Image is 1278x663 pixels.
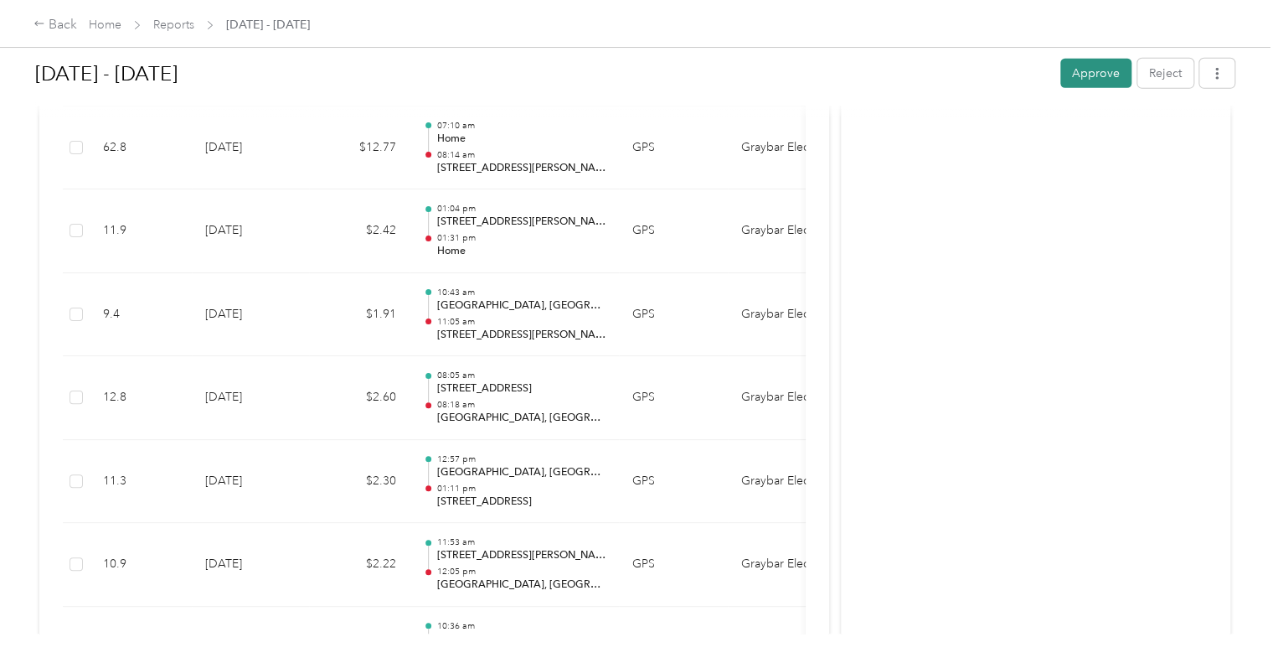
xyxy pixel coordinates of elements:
[436,536,606,548] p: 11:53 am
[1184,569,1278,663] iframe: Everlance-gr Chat Button Frame
[436,632,606,647] p: [GEOGRAPHIC_DATA], [GEOGRAPHIC_DATA]
[436,149,606,161] p: 08:14 am
[728,440,853,524] td: Graybar Electric Company, Inc
[436,316,606,328] p: 11:05 am
[192,523,309,607] td: [DATE]
[436,566,606,578] p: 12:05 pm
[192,356,309,440] td: [DATE]
[436,483,606,495] p: 01:11 pm
[619,189,728,273] td: GPS
[90,273,192,357] td: 9.4
[436,232,606,244] p: 01:31 pm
[436,287,606,298] p: 10:43 am
[309,273,410,357] td: $1.91
[436,620,606,632] p: 10:36 am
[33,15,77,35] div: Back
[728,189,853,273] td: Graybar Electric Company, Inc
[436,161,606,176] p: [STREET_ADDRESS][PERSON_NAME]
[192,273,309,357] td: [DATE]
[436,370,606,381] p: 08:05 am
[309,523,410,607] td: $2.22
[619,440,728,524] td: GPS
[90,523,192,607] td: 10.9
[35,54,1049,94] h1: Aug 1 - 31, 2025
[90,440,192,524] td: 11.3
[619,106,728,190] td: GPS
[728,106,853,190] td: Graybar Electric Company, Inc
[619,523,728,607] td: GPS
[436,381,606,396] p: [STREET_ADDRESS]
[436,548,606,563] p: [STREET_ADDRESS][PERSON_NAME]
[436,578,606,593] p: [GEOGRAPHIC_DATA], [GEOGRAPHIC_DATA]
[436,411,606,426] p: [GEOGRAPHIC_DATA], [GEOGRAPHIC_DATA]
[728,273,853,357] td: Graybar Electric Company, Inc
[309,106,410,190] td: $12.77
[436,215,606,230] p: [STREET_ADDRESS][PERSON_NAME]
[436,399,606,411] p: 08:18 am
[1060,59,1131,88] button: Approve
[153,18,194,32] a: Reports
[436,298,606,313] p: [GEOGRAPHIC_DATA], [GEOGRAPHIC_DATA]
[226,16,310,34] span: [DATE] - [DATE]
[1137,59,1193,88] button: Reject
[90,106,192,190] td: 62.8
[309,440,410,524] td: $2.30
[192,106,309,190] td: [DATE]
[728,523,853,607] td: Graybar Electric Company, Inc
[90,189,192,273] td: 11.9
[436,203,606,215] p: 01:04 pm
[436,120,606,132] p: 07:10 am
[436,244,606,259] p: Home
[309,189,410,273] td: $2.42
[728,356,853,440] td: Graybar Electric Company, Inc
[619,356,728,440] td: GPS
[436,465,606,480] p: [GEOGRAPHIC_DATA], [GEOGRAPHIC_DATA]
[619,273,728,357] td: GPS
[436,328,606,343] p: [STREET_ADDRESS][PERSON_NAME]
[436,453,606,465] p: 12:57 pm
[90,356,192,440] td: 12.8
[89,18,121,32] a: Home
[192,440,309,524] td: [DATE]
[436,495,606,510] p: [STREET_ADDRESS]
[192,189,309,273] td: [DATE]
[436,132,606,147] p: Home
[309,356,410,440] td: $2.60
